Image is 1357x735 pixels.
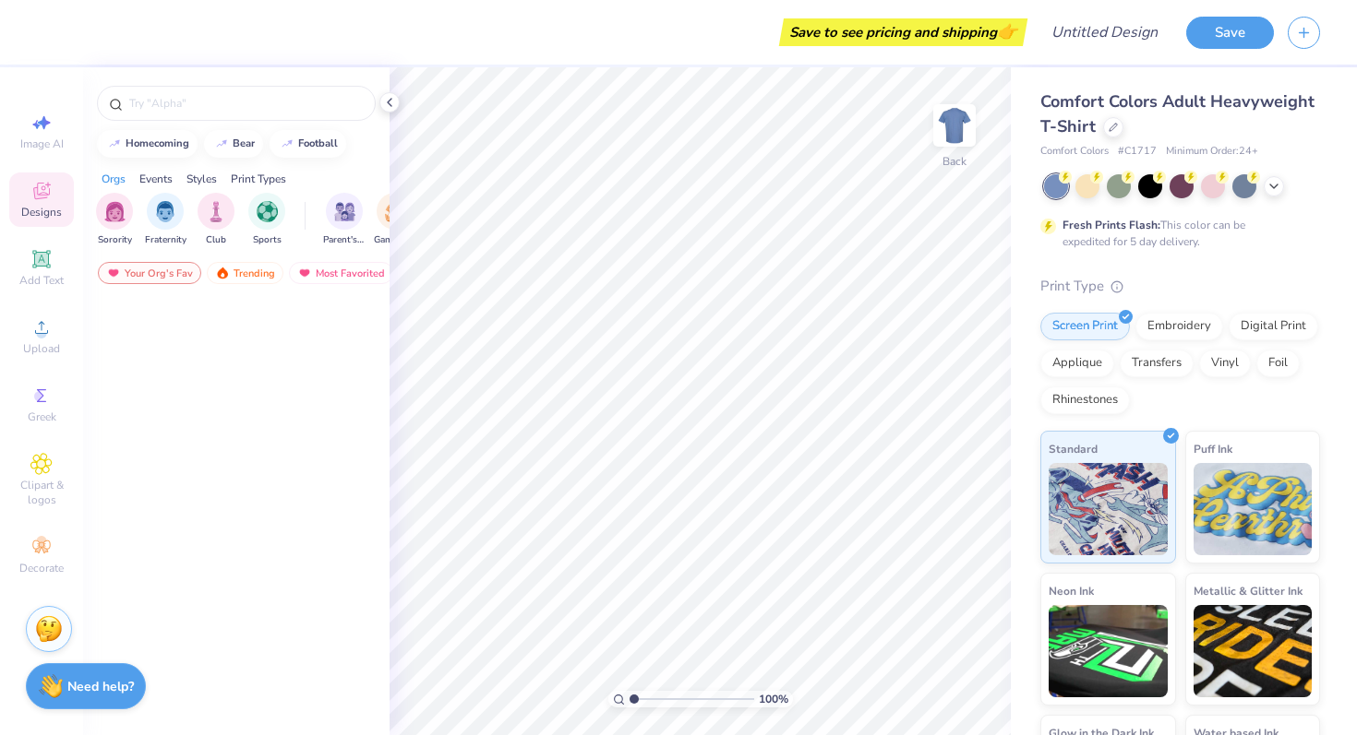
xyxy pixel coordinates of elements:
button: filter button [374,193,416,247]
span: Comfort Colors [1040,144,1109,160]
div: Embroidery [1135,313,1223,340]
div: filter for Parent's Weekend [323,193,366,247]
img: most_fav.gif [297,267,312,279]
img: Sports Image [257,201,278,222]
strong: Fresh Prints Flash: [1063,218,1160,232]
div: filter for Sorority [96,193,133,247]
div: This color can be expedited for 5 day delivery. [1063,217,1290,250]
div: Trending [207,262,283,284]
div: Applique [1040,350,1114,377]
span: Fraternity [145,233,186,247]
div: Screen Print [1040,313,1130,340]
strong: Need help? [67,678,134,695]
img: Club Image [206,201,226,222]
button: homecoming [97,130,198,158]
div: filter for Club [198,193,234,247]
div: Transfers [1120,350,1194,377]
img: most_fav.gif [106,267,121,279]
span: 👉 [997,20,1017,42]
div: Back [943,153,967,170]
img: trend_line.gif [214,138,229,149]
img: Neon Ink [1049,605,1168,697]
div: Save to see pricing and shipping [784,18,1023,46]
span: Image AI [20,136,64,151]
span: Parent's Weekend [323,233,366,247]
img: Puff Ink [1194,463,1313,555]
span: Neon Ink [1049,581,1094,600]
span: Greek [28,409,56,424]
div: Orgs [102,171,126,187]
span: 100 % [759,691,788,707]
div: Styles [186,171,217,187]
div: filter for Sports [248,193,285,247]
button: filter button [248,193,285,247]
input: Untitled Design [1037,14,1172,51]
span: Metallic & Glitter Ink [1194,581,1303,600]
span: Sports [253,233,282,247]
span: Add Text [19,273,64,288]
span: Clipart & logos [9,478,74,507]
img: trend_line.gif [280,138,294,149]
span: Sorority [98,233,132,247]
button: filter button [96,193,133,247]
div: filter for Game Day [374,193,416,247]
div: Print Type [1040,276,1320,297]
img: Fraternity Image [155,201,175,222]
img: trend_line.gif [107,138,122,149]
div: football [298,138,338,148]
div: Most Favorited [289,262,393,284]
div: Rhinestones [1040,386,1130,414]
button: Save [1186,17,1274,49]
div: Print Types [231,171,286,187]
span: Game Day [374,233,416,247]
span: Puff Ink [1194,439,1232,458]
div: Foil [1256,350,1300,377]
span: Designs [21,205,62,219]
span: Minimum Order: 24 + [1166,144,1258,160]
span: Club [206,233,226,247]
div: filter for Fraternity [145,193,186,247]
div: Vinyl [1199,350,1251,377]
button: football [270,130,346,158]
button: filter button [198,193,234,247]
img: Parent's Weekend Image [334,201,355,222]
span: Upload [23,341,60,356]
img: Metallic & Glitter Ink [1194,605,1313,697]
button: bear [204,130,263,158]
div: Events [139,171,173,187]
img: trending.gif [215,267,230,279]
button: filter button [145,193,186,247]
span: Standard [1049,439,1098,458]
img: Standard [1049,463,1168,555]
div: Digital Print [1229,313,1318,340]
span: # C1717 [1118,144,1157,160]
div: bear [233,138,255,148]
input: Try "Alpha" [127,94,364,113]
div: Your Org's Fav [98,262,201,284]
span: Decorate [19,561,64,575]
img: Game Day Image [385,201,406,222]
img: Back [936,107,973,144]
button: filter button [323,193,366,247]
span: Comfort Colors Adult Heavyweight T-Shirt [1040,90,1315,137]
img: Sorority Image [104,201,126,222]
div: homecoming [126,138,189,148]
